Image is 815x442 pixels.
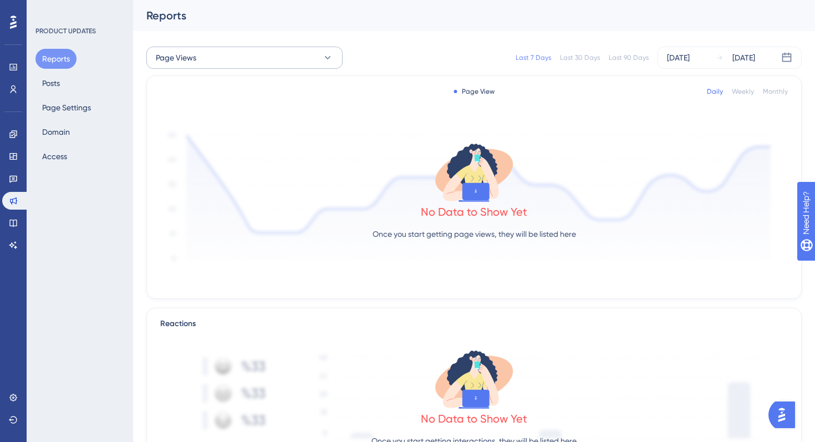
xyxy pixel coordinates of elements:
[146,8,774,23] div: Reports
[768,398,802,431] iframe: UserGuiding AI Assistant Launcher
[26,3,69,16] span: Need Help?
[35,73,67,93] button: Posts
[146,47,343,69] button: Page Views
[732,51,755,64] div: [DATE]
[35,98,98,118] button: Page Settings
[35,27,96,35] div: PRODUCT UPDATES
[156,51,196,64] span: Page Views
[707,87,723,96] div: Daily
[667,51,690,64] div: [DATE]
[560,53,600,62] div: Last 30 Days
[454,87,495,96] div: Page View
[421,411,527,426] div: No Data to Show Yet
[35,49,77,69] button: Reports
[373,227,576,241] p: Once you start getting page views, they will be listed here
[421,204,527,220] div: No Data to Show Yet
[516,53,551,62] div: Last 7 Days
[763,87,788,96] div: Monthly
[35,146,74,166] button: Access
[609,53,649,62] div: Last 90 Days
[160,317,788,331] div: Reactions
[732,87,754,96] div: Weekly
[35,122,77,142] button: Domain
